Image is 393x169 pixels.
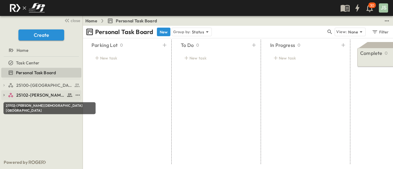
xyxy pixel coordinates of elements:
[270,41,295,49] p: In Progress
[91,41,118,49] p: Parking Lot
[16,82,72,88] span: 25100-Vanguard Prep School
[95,28,153,36] p: Personal Task Board
[91,54,161,62] div: New task
[1,68,81,78] div: Personal Task Boardtest
[17,47,28,53] span: Home
[378,3,389,13] button: JS
[85,18,97,24] a: Home
[1,80,81,90] div: 25100-Vanguard Prep Schooltest
[173,29,191,35] p: Group by:
[192,29,204,35] p: Status
[1,46,80,55] a: Home
[270,54,340,62] div: New task
[360,49,382,57] p: Complete
[383,17,391,25] button: test
[385,50,387,56] p: 0
[369,28,391,36] button: Filter
[157,28,170,36] button: New
[85,18,161,24] nav: breadcrumbs
[348,29,358,35] p: None
[372,29,389,35] div: Filter
[16,92,65,98] span: 25102-Christ The Redeemer Anglican Church
[71,17,80,24] span: close
[8,81,80,90] a: 25100-Vanguard Prep School
[7,2,47,14] img: c8d7d1ed905e502e8f77bf7063faec64e13b34fdb1f2bdd94b0e311fc34f8000.png
[120,42,123,48] p: 0
[8,91,73,99] a: 25102-Christ The Redeemer Anglican Church
[18,29,64,40] button: Create
[16,70,56,76] span: Personal Task Board
[1,68,80,77] a: Personal Task Board
[379,3,388,13] div: JS
[181,41,194,49] p: To Do
[181,54,251,62] div: New task
[298,42,300,48] p: 0
[370,3,374,8] p: 30
[74,91,81,99] button: test
[196,42,199,48] p: 0
[62,16,81,25] button: close
[1,90,81,100] div: 25102-Christ The Redeemer Anglican Churchtest
[107,18,157,24] a: Personal Task Board
[1,59,80,67] a: Task Center
[116,18,157,24] span: Personal Task Board
[16,60,39,66] span: Task Center
[336,29,347,35] p: View:
[3,102,95,114] div: 25102-[PERSON_NAME][DEMOGRAPHIC_DATA][GEOGRAPHIC_DATA]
